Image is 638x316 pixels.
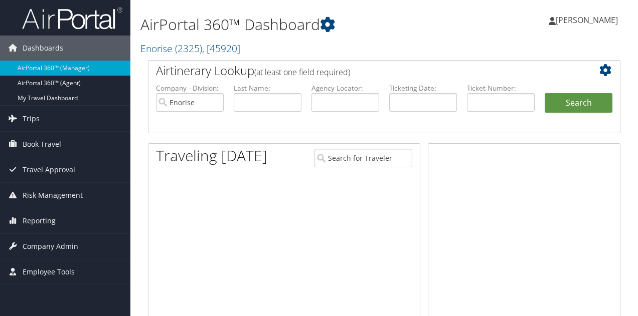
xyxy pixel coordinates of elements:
span: Dashboards [23,36,63,61]
a: Enorise [140,42,240,55]
button: Search [545,93,612,113]
span: , [ 45920 ] [202,42,240,55]
span: (at least one field required) [254,67,350,78]
label: Agency Locator: [311,83,379,93]
span: Trips [23,106,40,131]
span: Travel Approval [23,157,75,182]
h1: AirPortal 360™ Dashboard [140,14,465,35]
span: Risk Management [23,183,83,208]
span: Employee Tools [23,259,75,284]
span: Company Admin [23,234,78,259]
input: Search for Traveler [314,149,413,167]
a: [PERSON_NAME] [549,5,628,35]
span: ( 2325 ) [175,42,202,55]
span: Reporting [23,208,56,233]
label: Ticket Number: [467,83,535,93]
label: Company - Division: [156,83,224,93]
span: [PERSON_NAME] [556,15,618,26]
label: Ticketing Date: [389,83,457,93]
h1: Traveling [DATE] [156,145,267,166]
label: Last Name: [234,83,301,93]
img: airportal-logo.png [22,7,122,30]
h2: Airtinerary Lookup [156,62,573,79]
span: Book Travel [23,132,61,157]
